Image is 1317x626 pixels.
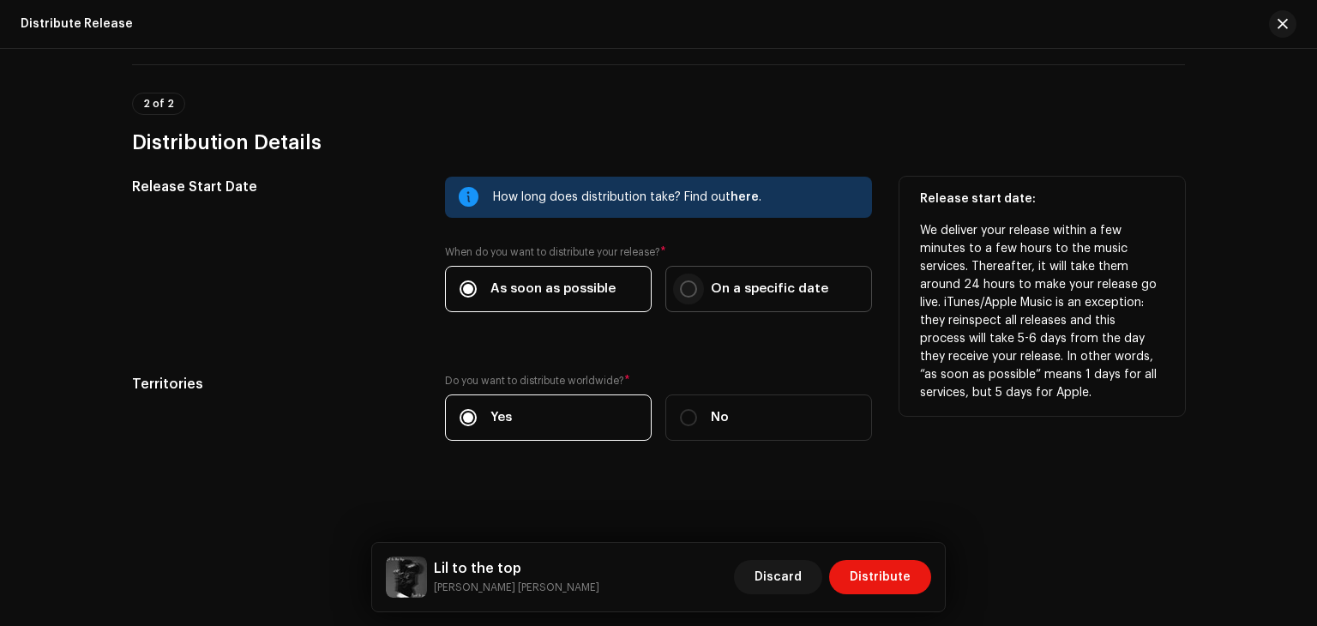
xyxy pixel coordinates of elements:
[920,190,1164,208] p: Release start date:
[731,191,759,203] span: here
[490,280,616,298] span: As soon as possible
[490,408,512,427] span: Yes
[445,374,872,388] label: Do you want to distribute worldwide?
[755,560,802,594] span: Discard
[850,560,911,594] span: Distribute
[143,99,174,109] span: 2 of 2
[711,280,828,298] span: On a specific date
[386,557,427,598] img: 0631f413-4039-47e4-a939-6f8955ad9441
[493,187,858,208] div: How long does distribution take? Find out .
[21,17,133,31] div: Distribute Release
[445,245,872,259] label: When do you want to distribute your release?
[132,374,418,394] h5: Territories
[711,408,729,427] span: No
[434,579,599,596] small: Lil to the top
[132,177,418,197] h5: Release Start Date
[132,129,1185,156] h3: Distribution Details
[434,558,599,579] h5: Lil to the top
[829,560,931,594] button: Distribute
[920,222,1164,402] p: We deliver your release within a few minutes to a few hours to the music services. Thereafter, it...
[734,560,822,594] button: Discard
